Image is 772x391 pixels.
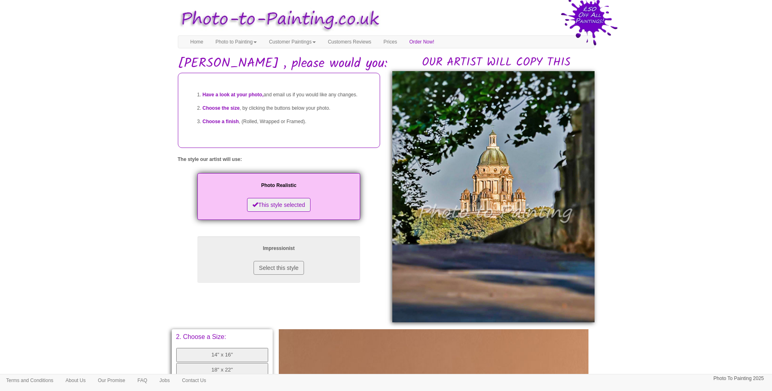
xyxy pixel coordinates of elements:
button: 14" x 16" [176,348,269,362]
h2: OUR ARTIST WILL COPY THIS [398,56,595,69]
a: Order Now! [403,36,440,48]
label: The style our artist will use: [178,156,242,163]
a: Contact Us [176,374,212,387]
p: Photo To Painting 2025 [713,374,764,383]
button: Select this style [254,261,304,275]
a: Prices [377,36,403,48]
p: Photo Realistic [206,181,352,190]
img: Jaswinder , please would you: [392,71,595,322]
a: Customers Reviews [322,36,378,48]
span: Have a look at your photo, [203,92,264,98]
a: Customer Paintings [263,36,322,48]
span: Choose the size [203,105,240,111]
a: FAQ [131,374,153,387]
a: About Us [59,374,92,387]
button: This style selected [247,198,310,212]
li: and email us if you would like any changes. [203,88,372,102]
li: , (Rolled, Wrapped or Framed). [203,115,372,128]
a: Photo to Painting [210,36,263,48]
li: , by clicking the buttons below your photo. [203,102,372,115]
p: Impressionist [206,244,352,253]
p: 2. Choose a Size: [176,334,269,340]
button: 18" x 22" [176,363,269,377]
span: Choose a finish [203,119,239,124]
a: Home [184,36,210,48]
img: Photo to Painting [174,4,382,35]
h1: [PERSON_NAME] , please would you: [178,56,595,71]
a: Jobs [153,374,176,387]
a: Our Promise [92,374,131,387]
